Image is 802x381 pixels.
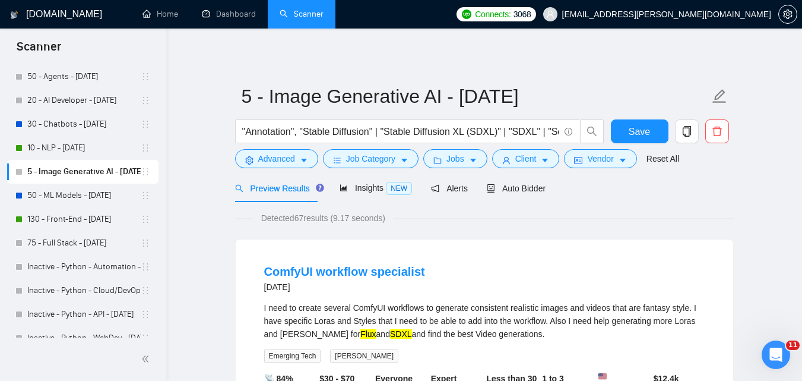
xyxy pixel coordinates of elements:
[280,9,324,19] a: searchScanner
[400,156,408,165] span: caret-down
[7,231,159,255] li: 75 - Full Stack - 2025.06.17
[779,10,797,19] span: setting
[487,184,546,193] span: Auto Bidder
[646,152,679,165] a: Reset All
[778,10,797,19] a: setting
[492,149,560,168] button: userClientcaret-down
[141,310,150,319] span: holder
[7,279,159,303] li: Inactive - Python - Cloud/DevOps - 2025.01.13
[676,126,698,137] span: copy
[27,184,141,207] a: 50 - ML Models - [DATE]
[431,184,439,193] span: notification
[264,280,425,294] div: [DATE]
[264,349,321,363] span: Emerging Tech
[300,156,308,165] span: caret-down
[27,279,141,303] a: Inactive - Python - Cloud/DevOps - [DATE]
[462,10,471,19] img: upwork-logo.png
[7,65,159,89] li: 50 - Agents - 2025.01.18
[141,262,150,272] span: holder
[786,341,800,350] span: 11
[235,149,318,168] button: settingAdvancedcaret-down
[202,9,256,19] a: dashboardDashboard
[706,126,728,137] span: delete
[7,136,159,160] li: 10 - NLP - 2025.08.20
[253,212,394,225] span: Detected 67 results (9.17 seconds)
[515,152,537,165] span: Client
[502,156,511,165] span: user
[778,5,797,24] button: setting
[7,89,159,112] li: 20 - AI Developer - 2025.03.03
[235,184,243,193] span: search
[141,119,150,129] span: holder
[340,183,412,193] span: Insights
[340,184,348,192] span: area-chart
[141,143,150,153] span: holder
[346,152,395,165] span: Job Category
[675,119,699,143] button: copy
[27,89,141,112] a: 20 - AI Developer - [DATE]
[264,301,705,341] div: I need to create several ComfyUI workflows to generate consistent realistic images and videos tha...
[487,184,495,193] span: robot
[27,303,141,326] a: Inactive - Python - API - [DATE]
[245,156,253,165] span: setting
[142,9,178,19] a: homeHome
[27,112,141,136] a: 30 - Chatbots - [DATE]
[141,333,150,343] span: holder
[386,182,412,195] span: NEW
[629,124,650,139] span: Save
[27,231,141,255] a: 75 - Full Stack - [DATE]
[598,372,607,380] img: 🇺🇸
[705,119,729,143] button: delete
[423,149,487,168] button: folderJobscaret-down
[7,38,71,63] span: Scanner
[141,353,153,365] span: double-left
[581,126,603,137] span: search
[574,156,582,165] span: idcard
[330,349,398,363] span: [PERSON_NAME]
[541,156,549,165] span: caret-down
[712,89,727,104] span: edit
[611,119,668,143] button: Save
[27,136,141,160] a: 10 - NLP - [DATE]
[315,182,325,193] div: Tooltip anchor
[27,326,141,350] a: Inactive - Python - WebDev - [DATE]
[323,149,419,168] button: barsJob Categorycaret-down
[27,207,141,231] a: 130 - Front-End - [DATE]
[360,329,376,339] mark: Flux
[513,8,531,21] span: 3068
[141,286,150,295] span: holder
[141,167,150,177] span: holder
[141,215,150,224] span: holder
[7,160,159,184] li: 5 - Image Generative AI - 2025.01.12
[7,207,159,231] li: 130 - Front-End - 2025.08.18
[7,303,159,326] li: Inactive - Python - API - 2025.01.13
[446,152,464,165] span: Jobs
[546,10,554,18] span: user
[264,265,425,278] a: ComfyUI workflow specialist
[27,65,141,89] a: 50 - Agents - [DATE]
[587,152,613,165] span: Vendor
[7,255,159,279] li: Inactive - Python - Automation - 2025.01.13
[431,184,468,193] span: Alerts
[141,238,150,248] span: holder
[7,112,159,136] li: 30 - Chatbots - 2025.01.18
[564,149,636,168] button: idcardVendorcaret-down
[475,8,511,21] span: Connects:
[10,5,18,24] img: logo
[7,184,159,207] li: 50 - ML Models - 2025.08.20
[27,160,141,184] a: 5 - Image Generative AI - [DATE]
[433,156,442,165] span: folder
[242,124,559,139] input: Search Freelance Jobs...
[580,119,604,143] button: search
[141,96,150,105] span: holder
[7,326,159,350] li: Inactive - Python - WebDev - 2025.01.13
[469,156,477,165] span: caret-down
[242,81,709,111] input: Scanner name...
[565,128,572,136] span: info-circle
[235,184,321,193] span: Preview Results
[333,156,341,165] span: bars
[258,152,295,165] span: Advanced
[141,191,150,200] span: holder
[619,156,627,165] span: caret-down
[141,72,150,81] span: holder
